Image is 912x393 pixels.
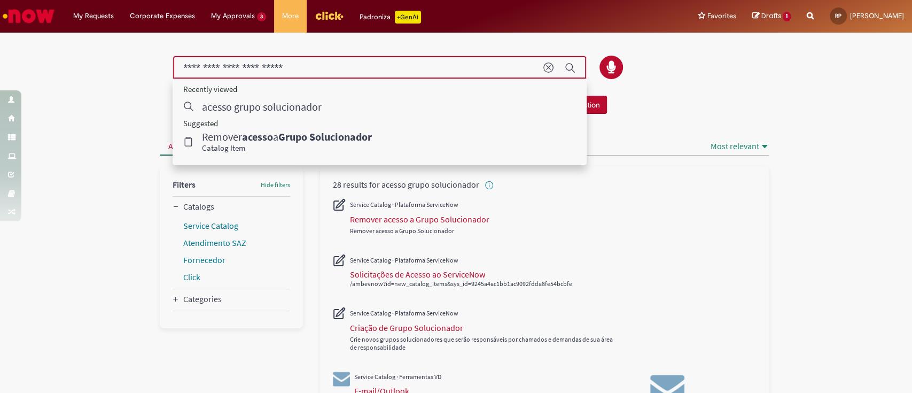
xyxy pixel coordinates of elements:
span: RP [835,12,841,19]
span: Favorites [707,11,736,21]
span: Drafts [761,11,781,21]
span: [PERSON_NAME] [850,11,904,20]
span: My Requests [73,11,114,21]
span: My Approvals [211,11,255,21]
span: More [282,11,299,21]
span: Corporate Expenses [130,11,195,21]
img: ServiceNow [1,5,56,27]
img: click_logo_yellow_360x200.png [315,7,344,24]
span: 1 [783,12,791,21]
a: Drafts [752,11,791,21]
div: Padroniza [360,11,421,24]
p: +GenAi [395,11,421,24]
span: 3 [257,12,266,21]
